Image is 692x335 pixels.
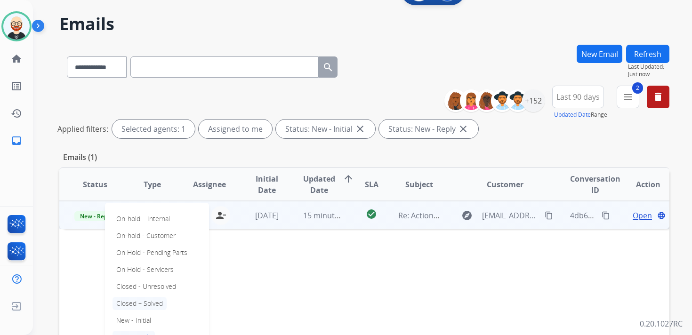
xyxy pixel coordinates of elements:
[626,45,669,63] button: Refresh
[11,135,22,146] mat-icon: inbox
[3,13,30,40] img: avatar
[59,152,101,163] p: Emails (1)
[113,229,179,242] p: On-hold - Customer
[628,63,669,71] span: Last Updated:
[458,123,469,135] mat-icon: close
[113,280,180,293] p: Closed - Unresolved
[11,108,22,119] mat-icon: history
[113,314,155,327] p: New - Initial
[632,82,643,94] span: 2
[59,15,669,33] h2: Emails
[276,120,375,138] div: Status: New - Initial
[113,263,177,276] p: On Hold - Servicers
[11,53,22,64] mat-icon: home
[354,123,366,135] mat-icon: close
[343,173,354,184] mat-icon: arrow_upward
[113,246,191,259] p: On Hold - Pending Parts
[246,173,287,196] span: Initial Date
[633,210,652,221] span: Open
[556,95,600,99] span: Last 90 days
[74,211,117,221] span: New - Reply
[552,86,604,108] button: Last 90 days
[199,120,272,138] div: Assigned to me
[322,62,334,73] mat-icon: search
[255,210,279,221] span: [DATE]
[144,179,161,190] span: Type
[193,179,226,190] span: Assignee
[602,211,610,220] mat-icon: content_copy
[57,123,108,135] p: Applied filters:
[487,179,523,190] span: Customer
[612,168,669,201] th: Action
[652,91,664,103] mat-icon: delete
[577,45,622,63] button: New Email
[112,120,195,138] div: Selected agents: 1
[554,111,591,119] button: Updated Date
[366,208,377,220] mat-icon: check_circle
[522,89,545,112] div: +152
[215,210,226,221] mat-icon: person_remove
[83,179,107,190] span: Status
[628,71,669,78] span: Just now
[113,212,174,225] p: On-hold – Internal
[482,210,539,221] span: [EMAIL_ADDRESS][DOMAIN_NAME]
[461,210,473,221] mat-icon: explore
[617,86,639,108] button: 2
[545,211,553,220] mat-icon: content_copy
[622,91,634,103] mat-icon: menu
[640,318,683,329] p: 0.20.1027RC
[11,80,22,92] mat-icon: list_alt
[303,210,358,221] span: 15 minutes ago
[303,173,335,196] span: Updated Date
[405,179,433,190] span: Subject
[657,211,666,220] mat-icon: language
[113,297,167,310] p: Closed – Solved
[379,120,478,138] div: Status: New - Reply
[570,173,620,196] span: Conversation ID
[554,111,607,119] span: Range
[365,179,378,190] span: SLA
